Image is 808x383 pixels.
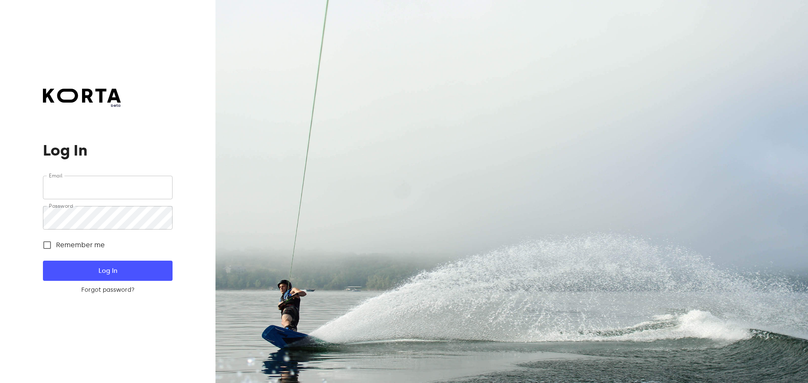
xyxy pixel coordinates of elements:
[43,261,172,281] button: Log In
[43,89,121,108] a: beta
[43,103,121,108] span: beta
[43,89,121,103] img: Korta
[43,142,172,159] h1: Log In
[43,286,172,294] a: Forgot password?
[56,240,105,250] span: Remember me
[56,265,159,276] span: Log In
